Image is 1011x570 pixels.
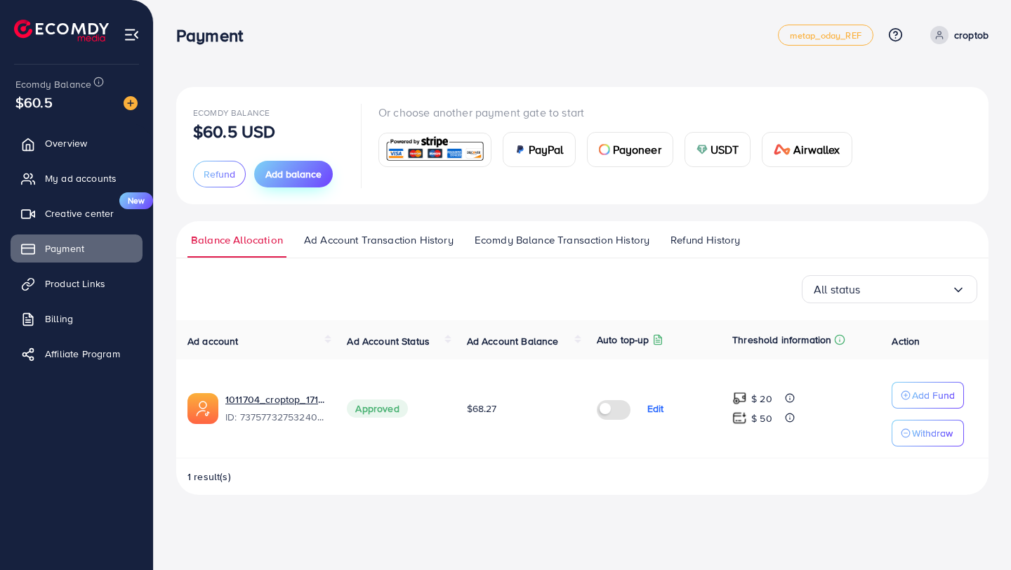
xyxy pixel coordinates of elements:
a: cardUSDT [685,132,751,167]
img: card [383,135,487,165]
a: My ad accounts [11,164,143,192]
a: Billing [11,305,143,333]
span: Ecomdy Balance [15,77,91,91]
img: menu [124,27,140,43]
span: Add balance [265,167,322,181]
a: Overview [11,129,143,157]
h3: Payment [176,25,254,46]
span: All status [814,279,861,300]
p: $ 50 [751,410,772,427]
span: Ad Account Balance [467,334,559,348]
a: croptob [925,26,989,44]
button: Refund [193,161,246,187]
p: Or choose another payment gate to start [378,104,864,121]
span: Ad Account Transaction History [304,232,454,248]
a: 1011704_croptop_1717306054760 [225,392,324,406]
span: $68.27 [467,402,497,416]
p: Threshold information [732,331,831,348]
img: logo [14,20,109,41]
span: Ecomdy Balance Transaction History [475,232,649,248]
span: Payoneer [613,141,661,158]
a: metap_oday_REF [778,25,873,46]
input: Search for option [861,279,951,300]
p: Edit [647,400,664,417]
a: cardPayoneer [587,132,673,167]
span: USDT [711,141,739,158]
span: Ecomdy Balance [193,107,270,119]
span: Ad Account Status [347,334,430,348]
img: top-up amount [732,391,747,406]
a: Payment [11,234,143,263]
span: Approved [347,399,407,418]
div: Search for option [802,275,977,303]
img: card [696,144,708,155]
span: PayPal [529,141,564,158]
p: Add Fund [912,387,955,404]
span: Refund [204,167,235,181]
div: <span class='underline'>1011704_croptop_1717306054760</span></br>7375773275324071952 [225,392,324,425]
span: $60.5 [15,92,53,112]
button: Add Fund [892,382,964,409]
span: Balance Allocation [191,232,283,248]
button: Withdraw [892,420,964,446]
p: croptob [954,27,989,44]
span: Billing [45,312,73,326]
p: $ 20 [751,390,772,407]
a: Creative centerNew [11,199,143,227]
a: Product Links [11,270,143,298]
p: Auto top-up [597,331,649,348]
span: Affiliate Program [45,347,120,361]
a: card [378,133,491,167]
a: Affiliate Program [11,340,143,368]
span: Product Links [45,277,105,291]
span: Airwallex [793,141,840,158]
span: Action [892,334,920,348]
img: image [124,96,138,110]
span: metap_oday_REF [790,31,861,40]
a: cardPayPal [503,132,576,167]
span: My ad accounts [45,171,117,185]
span: Creative center [45,206,114,220]
button: Add balance [254,161,333,187]
span: ID: 7375773275324071952 [225,410,324,424]
img: card [515,144,526,155]
span: Refund History [670,232,740,248]
a: cardAirwallex [762,132,852,167]
img: card [599,144,610,155]
span: New [119,192,153,209]
span: Overview [45,136,87,150]
p: Withdraw [912,425,953,442]
span: 1 result(s) [187,470,231,484]
p: $60.5 USD [193,123,275,140]
span: Payment [45,241,84,256]
img: top-up amount [732,411,747,425]
span: Ad account [187,334,239,348]
img: ic-ads-acc.e4c84228.svg [187,393,218,424]
img: card [774,144,791,155]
